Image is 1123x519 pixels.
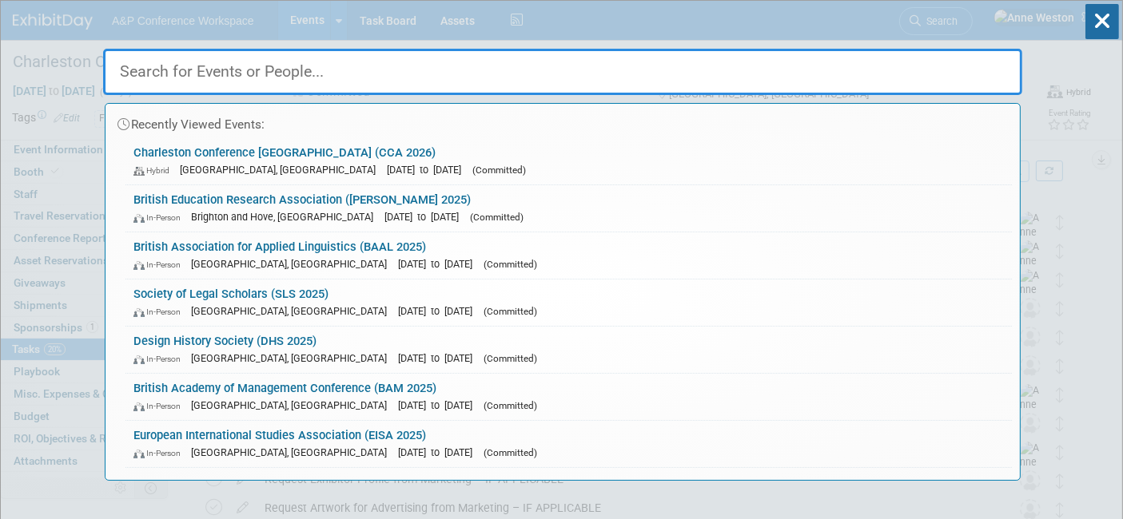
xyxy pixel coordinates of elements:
span: (Committed) [472,164,526,176]
span: In-Person [133,401,188,411]
span: (Committed) [484,306,537,317]
span: [GEOGRAPHIC_DATA], [GEOGRAPHIC_DATA] [180,164,384,176]
span: (Committed) [484,447,537,458]
span: [DATE] to [DATE] [398,352,480,364]
span: (Committed) [484,259,537,270]
span: [DATE] to [DATE] [398,399,480,411]
span: [DATE] to [DATE] [398,258,480,270]
input: Search for Events or People... [103,49,1022,95]
span: [DATE] to [DATE] [387,164,469,176]
a: Design History Society (DHS 2025) In-Person [GEOGRAPHIC_DATA], [GEOGRAPHIC_DATA] [DATE] to [DATE]... [125,327,1012,373]
span: [GEOGRAPHIC_DATA], [GEOGRAPHIC_DATA] [191,305,395,317]
span: In-Person [133,354,188,364]
span: In-Person [133,212,188,223]
a: British Education Research Association ([PERSON_NAME] 2025) In-Person Brighton and Hove, [GEOGRAP... [125,185,1012,232]
span: (Committed) [470,212,524,223]
span: [GEOGRAPHIC_DATA], [GEOGRAPHIC_DATA] [191,352,395,364]
span: In-Person [133,448,188,458]
span: In-Person [133,307,188,317]
span: [GEOGRAPHIC_DATA], [GEOGRAPHIC_DATA] [191,399,395,411]
span: (Committed) [484,400,537,411]
span: Brighton and Hove, [GEOGRAPHIC_DATA] [191,211,381,223]
span: Hybrid [133,165,177,176]
a: European International Studies Association (EISA 2025) In-Person [GEOGRAPHIC_DATA], [GEOGRAPHIC_D... [125,421,1012,467]
div: Recently Viewed Events: [113,104,1012,138]
a: Society of Legal Scholars (SLS 2025) In-Person [GEOGRAPHIC_DATA], [GEOGRAPHIC_DATA] [DATE] to [DA... [125,279,1012,326]
span: [DATE] to [DATE] [384,211,467,223]
a: Charleston Conference [GEOGRAPHIC_DATA] (CCA 2026) Hybrid [GEOGRAPHIC_DATA], [GEOGRAPHIC_DATA] [D... [125,138,1012,184]
span: [DATE] to [DATE] [398,446,480,458]
span: [DATE] to [DATE] [398,305,480,317]
span: (Committed) [484,353,537,364]
span: In-Person [133,259,188,270]
a: British Academy of Management Conference (BAM 2025) In-Person [GEOGRAPHIC_DATA], [GEOGRAPHIC_DATA... [125,374,1012,420]
span: [GEOGRAPHIC_DATA], [GEOGRAPHIC_DATA] [191,258,395,270]
a: British Association for Applied Linguistics (BAAL 2025) In-Person [GEOGRAPHIC_DATA], [GEOGRAPHIC_... [125,232,1012,279]
span: [GEOGRAPHIC_DATA], [GEOGRAPHIC_DATA] [191,446,395,458]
